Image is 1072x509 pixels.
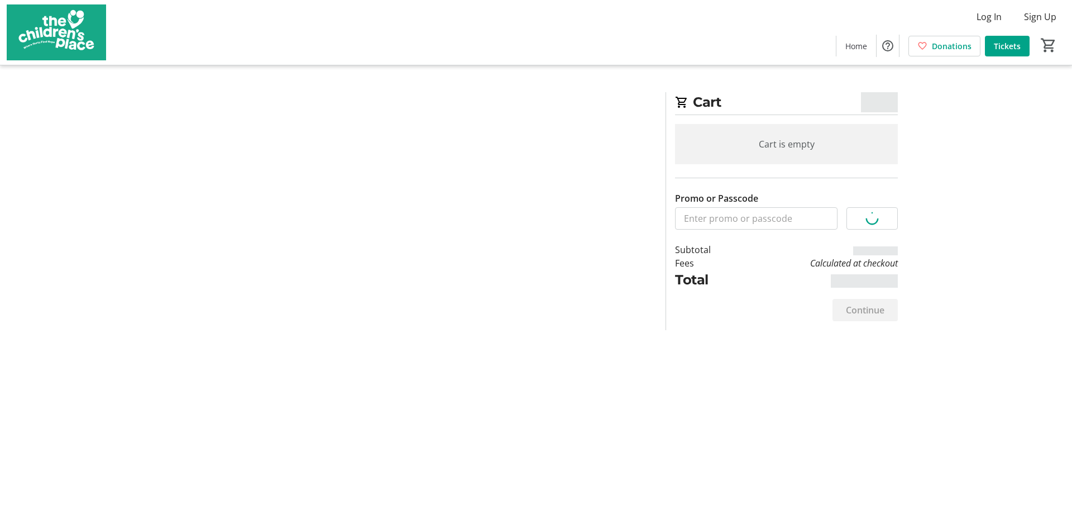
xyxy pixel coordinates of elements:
td: Subtotal [675,243,740,256]
td: Calculated at checkout [740,256,898,270]
td: Total [675,270,740,290]
input: Enter promo or passcode [675,207,837,230]
button: Sign Up [1015,8,1065,26]
button: Log In [968,8,1011,26]
td: Fees [675,256,740,270]
a: Tickets [985,36,1030,56]
span: Log In [977,10,1002,23]
a: Home [836,36,876,56]
a: Donations [908,36,980,56]
span: $0.00 [861,92,898,112]
button: Cart [1038,35,1059,55]
button: Help [877,35,899,57]
span: Sign Up [1024,10,1056,23]
span: Home [845,40,867,52]
span: Tickets [994,40,1021,52]
h2: Cart [675,92,898,115]
label: Promo or Passcode [675,192,758,205]
img: The Children's Place's Logo [7,4,106,60]
div: Cart is empty [675,124,898,164]
span: Donations [932,40,971,52]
